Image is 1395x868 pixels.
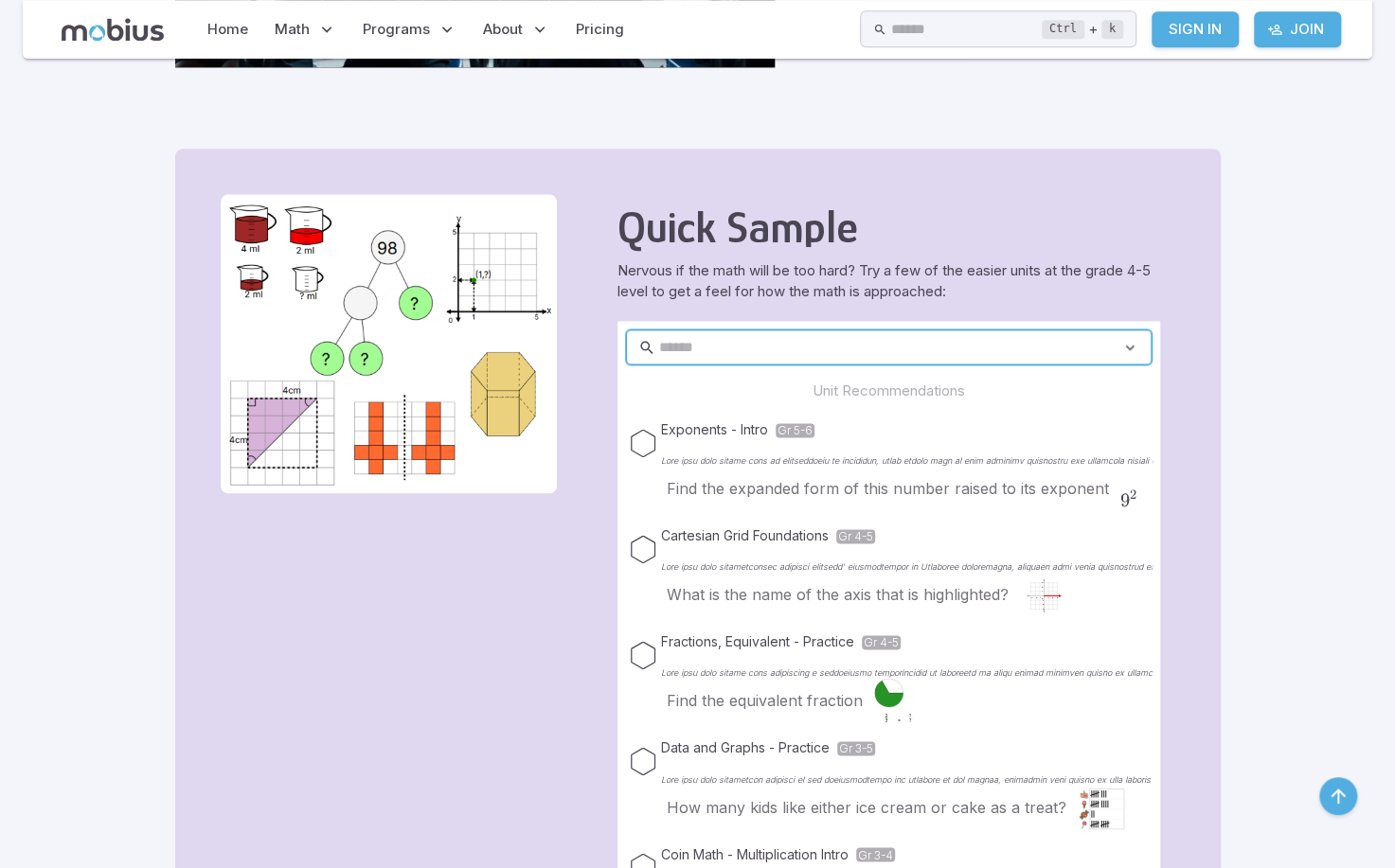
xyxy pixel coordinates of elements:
[1041,596,1043,599] text: 0
[885,713,888,717] text: 2
[1120,488,1130,512] span: 9
[1152,11,1239,47] a: Sign In
[667,477,1109,500] p: Find the expanded form of this number raised to its exponent
[1042,18,1123,41] div: +
[1042,20,1084,39] kbd: Ctrl
[202,8,254,51] a: Home
[1041,603,1044,606] text: -2
[483,19,523,40] span: About
[909,717,911,722] text: ?
[1041,598,1043,601] text: -1
[909,713,911,717] text: ?
[667,689,863,712] p: Find the equivalent fraction
[1042,590,1043,593] text: 1
[363,19,430,40] span: Programs
[617,202,1160,253] h2: Quick Sample
[897,717,900,722] text: =
[1130,487,1136,503] span: 2
[1042,581,1044,584] text: 3
[862,635,901,649] span: Gr 4-5
[837,741,875,755] span: Gr 3-5
[776,423,814,437] span: Gr 5-6
[1042,585,1044,588] text: 2
[1029,596,1032,599] text: -3
[1041,607,1044,610] text: -3
[667,795,1066,818] p: How many kids like either ice cream or cake as a treat?
[813,381,965,401] p: Unit Recommendations
[1047,596,1048,599] text: 1
[856,847,895,861] span: Gr 3-4
[1039,596,1041,599] text: -1
[1254,11,1341,47] a: Join
[1101,20,1123,39] kbd: k
[221,194,557,492] img: Quick Sample
[570,8,630,51] a: Pricing
[1052,596,1054,599] text: 2
[275,19,310,40] span: Math
[885,717,888,722] text: 3
[1056,596,1058,599] text: 3
[836,529,875,543] span: Gr 4-5
[667,583,1009,606] p: What is the name of the axis that is highlighted?
[1034,596,1037,599] text: -2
